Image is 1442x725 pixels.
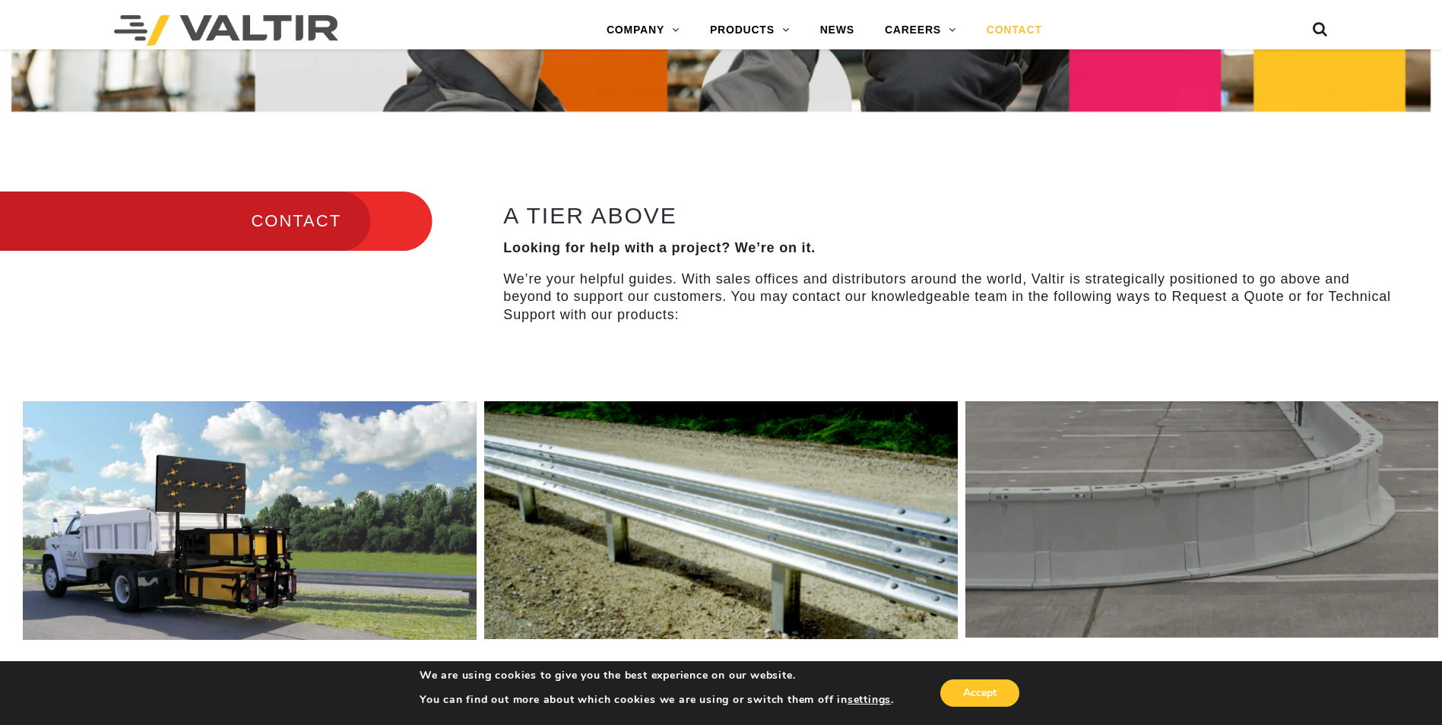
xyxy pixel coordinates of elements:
[940,679,1019,707] button: Accept
[591,15,695,46] a: COMPANY
[503,271,1401,324] p: We’re your helpful guides. With sales offices and distributors around the world, Valtir is strate...
[484,401,957,639] img: Guardrail Contact Us Page Image
[965,401,1438,638] img: Radius-Barrier-Section-Highwayguard3
[114,15,338,46] img: Valtir
[503,240,816,255] strong: Looking for help with a project? We’re on it.
[420,693,894,707] p: You can find out more about which cookies we are using or switch them off in .
[23,401,477,640] img: SS180M Contact Us Page Image
[971,15,1057,46] a: CONTACT
[848,693,891,707] button: settings
[695,15,805,46] a: PRODUCTS
[870,15,971,46] a: CAREERS
[503,203,1401,228] h2: A TIER ABOVE
[420,669,894,682] p: We are using cookies to give you the best experience on our website.
[805,15,870,46] a: NEWS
